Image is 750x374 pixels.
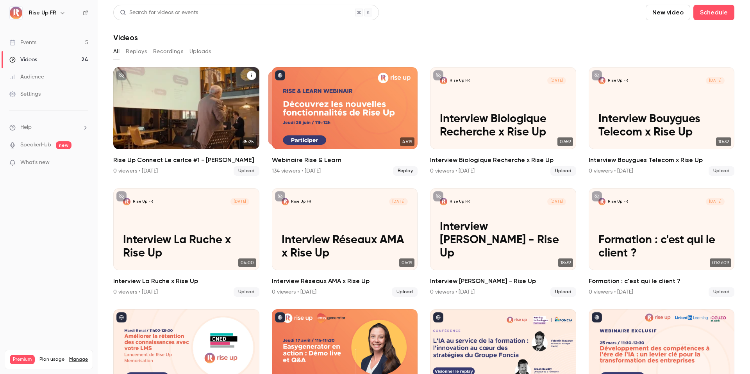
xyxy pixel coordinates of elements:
button: published [433,312,443,322]
p: Rise Up FR [450,78,470,83]
img: Formation : c'est qui le client ? [598,198,606,205]
div: 0 viewers • [DATE] [430,288,475,296]
h2: Formation : c'est qui le client ? [589,276,735,286]
li: help-dropdown-opener [9,123,88,132]
span: Upload [550,166,576,176]
h2: Interview Biologique Recherche x Rise Up [430,155,576,165]
li: Interview La Ruche x Rise Up [113,188,259,297]
span: Replay [393,166,418,176]
button: unpublished [592,191,602,201]
p: Interview Bouygues Telecom x Rise Up [598,113,725,139]
h2: Interview Réseaux AMA x Rise Up [272,276,418,286]
span: Plan usage [39,356,64,363]
img: Interview La Ruche x Rise Up [123,198,130,205]
img: Interview Biologique Recherche x Rise Up [440,77,447,84]
li: Webinaire Rise & Learn [272,67,418,176]
img: Interview Bouygues Telecom x Rise Up [598,77,606,84]
div: Audience [9,73,44,81]
a: SpeakerHub [20,141,51,149]
h2: Webinaire Rise & Learn [272,155,418,165]
h1: Videos [113,33,138,42]
a: Interview Yannig Raffenel - Rise UpRise Up FR[DATE]Interview [PERSON_NAME] - Rise Up18:39Intervie... [430,188,576,297]
p: Rise Up FR [608,78,628,83]
span: Upload [550,287,576,297]
section: Videos [113,5,734,369]
div: 134 viewers • [DATE] [272,167,321,175]
span: [DATE] [547,198,566,205]
a: Manage [69,356,88,363]
span: 07:59 [557,137,573,146]
button: Recordings [153,45,183,58]
div: 0 viewers • [DATE] [589,167,633,175]
img: Rise Up FR [10,7,22,19]
p: Rise Up FR [291,199,311,204]
h2: Interview La Ruche x Rise Up [113,276,259,286]
span: [DATE] [230,198,249,205]
p: Interview Biologique Recherche x Rise Up [440,113,566,139]
span: Premium [10,355,35,364]
p: Interview [PERSON_NAME] - Rise Up [440,221,566,260]
button: unpublished [433,191,443,201]
div: 0 viewers • [DATE] [589,288,633,296]
span: new [56,141,71,149]
p: Interview Réseaux AMA x Rise Up [282,234,408,260]
a: Interview Réseaux AMA x Rise UpRise Up FR[DATE]Interview Réseaux AMA x Rise Up06:19Interview Re... [272,188,418,297]
a: Interview Biologique Recherche x Rise UpRise Up FR[DATE]Interview Biologique Recherche x Rise Up0... [430,67,576,176]
span: 18:39 [558,258,573,267]
span: 06:19 [399,258,414,267]
button: Schedule [693,5,734,20]
span: Help [20,123,32,132]
img: Interview Réseaux AMA x Rise Up [282,198,289,205]
span: Upload [392,287,418,297]
span: [DATE] [389,198,408,205]
div: 0 viewers • [DATE] [113,167,158,175]
iframe: Noticeable Trigger [79,159,88,166]
a: Interview Bouygues Telecom x Rise UpRise Up FR[DATE]Interview Bouygues Telecom x Rise Up10:32Inte... [589,67,735,176]
span: Upload [709,166,734,176]
h6: Rise Up FR [29,9,56,17]
h2: Rise Up Connect Le cerlce #1 - [PERSON_NAME] [113,155,259,165]
li: Interview Réseaux AMA x Rise Up [272,188,418,297]
p: Rise Up FR [450,199,470,204]
div: Videos [9,56,37,64]
li: Interview Bouygues Telecom x Rise Up [589,67,735,176]
button: unpublished [116,70,127,80]
p: Rise Up FR [608,199,628,204]
a: Formation : c'est qui le client ?Rise Up FR[DATE]Formation : c'est qui le client ?01:27:09Formati... [589,188,735,297]
button: All [113,45,120,58]
div: Settings [9,90,41,98]
button: Replays [126,45,147,58]
h2: Interview Bouygues Telecom x Rise Up [589,155,735,165]
button: unpublished [275,191,285,201]
button: New video [646,5,690,20]
button: unpublished [116,191,127,201]
span: Upload [234,166,259,176]
p: Interview La Ruche x Rise Up [123,234,249,260]
span: What's new [20,159,50,167]
button: published [116,312,127,322]
span: 04:00 [238,258,256,267]
span: 47:19 [400,137,414,146]
span: 35:25 [240,137,256,146]
p: Rise Up FR [133,199,153,204]
li: Formation : c'est qui le client ? [589,188,735,297]
button: published [592,312,602,322]
button: published [275,70,285,80]
li: Interview Biologique Recherche x Rise Up [430,67,576,176]
a: 47:1947:19Webinaire Rise & Learn134 viewers • [DATE]Replay [272,67,418,176]
span: 01:27:09 [710,258,731,267]
button: Uploads [189,45,211,58]
button: unpublished [592,70,602,80]
div: 0 viewers • [DATE] [272,288,316,296]
h2: Interview [PERSON_NAME] - Rise Up [430,276,576,286]
a: 35:25Rise Up Connect Le cerlce #1 - [PERSON_NAME]0 viewers • [DATE]Upload [113,67,259,176]
span: [DATE] [547,77,566,84]
span: [DATE] [706,198,725,205]
li: Rise Up Connect Le cerlce #1 - Thierry Bonetto [113,67,259,176]
span: 10:32 [716,137,731,146]
button: unpublished [433,70,443,80]
div: 0 viewers • [DATE] [430,167,475,175]
span: [DATE] [706,77,725,84]
div: Events [9,39,36,46]
p: Formation : c'est qui le client ? [598,234,725,260]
